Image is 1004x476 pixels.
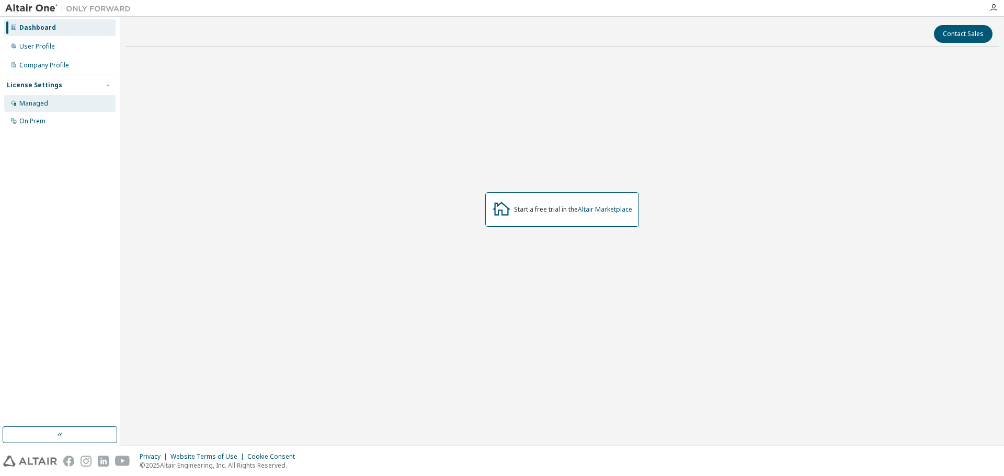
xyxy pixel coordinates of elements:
div: Start a free trial in the [514,205,632,214]
div: Dashboard [19,24,56,32]
div: User Profile [19,42,55,51]
div: Company Profile [19,61,69,69]
div: License Settings [7,81,62,89]
a: Altair Marketplace [578,205,632,214]
div: Managed [19,99,48,108]
img: youtube.svg [115,456,130,467]
img: linkedin.svg [98,456,109,467]
div: On Prem [19,117,45,125]
img: instagram.svg [81,456,92,467]
div: Cookie Consent [247,452,301,461]
img: altair_logo.svg [3,456,57,467]
button: Contact Sales [934,25,992,43]
img: facebook.svg [63,456,74,467]
p: © 2025 Altair Engineering, Inc. All Rights Reserved. [140,461,301,470]
div: Privacy [140,452,170,461]
div: Website Terms of Use [170,452,247,461]
img: Altair One [5,3,136,14]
